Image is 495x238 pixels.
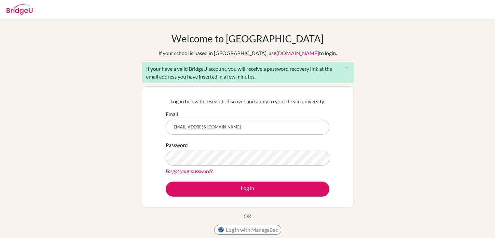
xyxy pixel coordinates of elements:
[166,141,188,149] label: Password
[166,168,213,174] a: Forgot your password?
[142,62,353,83] div: If your have a valid BridgeU account, you will receive a password recovery link at the email addr...
[340,62,353,72] button: Close
[7,4,33,15] img: Bridge-U
[172,33,323,44] h1: Welcome to [GEOGRAPHIC_DATA]
[166,182,329,197] button: Log in
[166,97,329,105] p: Log in below to research, discover and apply to your dream university.
[276,50,319,56] a: [DOMAIN_NAME]
[244,212,251,220] p: OR
[166,110,178,118] label: Email
[158,49,337,57] div: If your school is based in [GEOGRAPHIC_DATA], use to login.
[344,65,349,69] i: close
[214,225,281,235] button: Log in with ManageBac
